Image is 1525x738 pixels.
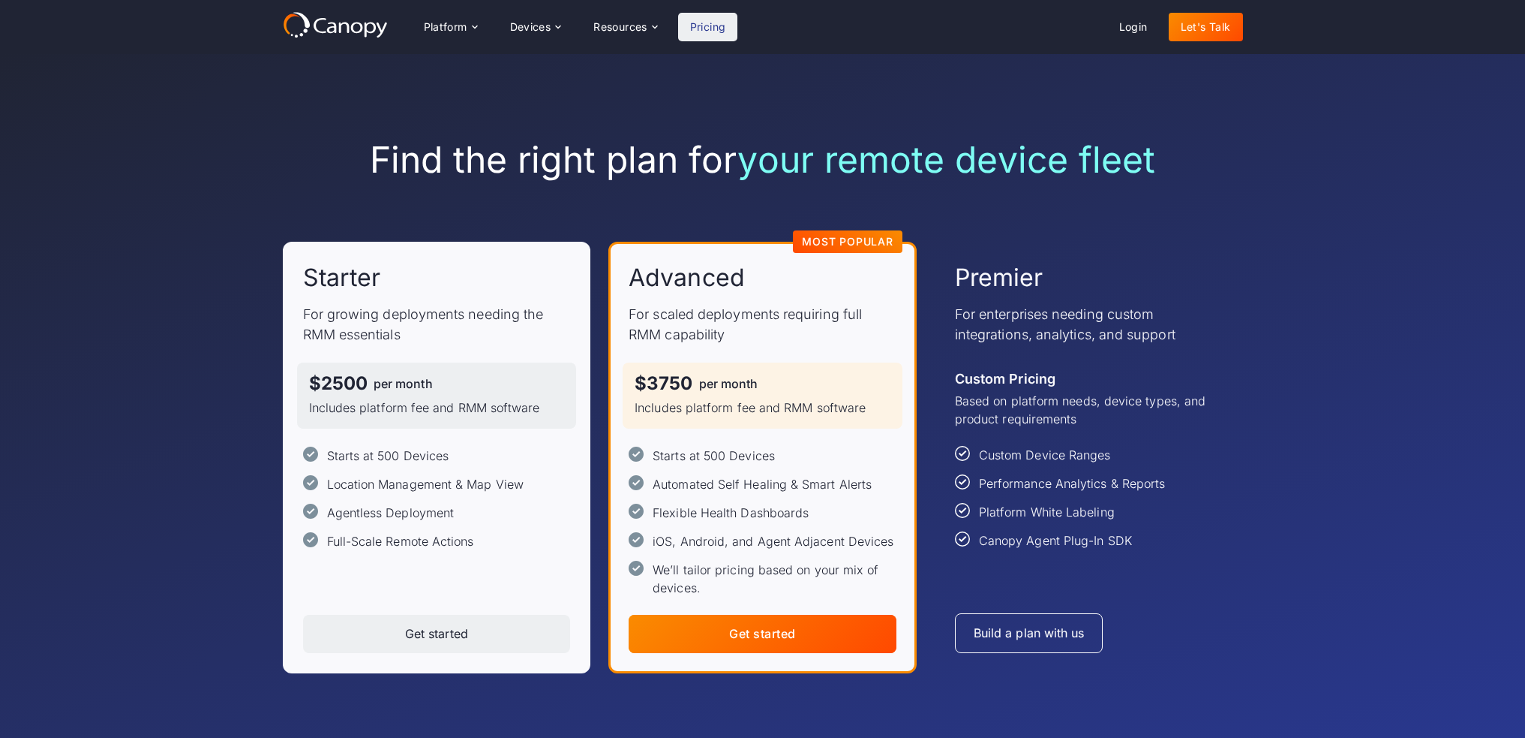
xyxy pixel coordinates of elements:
[653,504,809,522] div: Flexible Health Dashboards
[309,375,368,393] div: $2500
[653,532,893,550] div: iOS, Android, and Agent Adjacent Devices
[303,262,381,294] h2: Starter
[593,22,647,32] div: Resources
[1107,13,1160,41] a: Login
[974,626,1085,640] div: Build a plan with us
[283,138,1243,182] h1: Find the right plan for
[653,475,872,493] div: Automated Self Healing & Smart Alerts
[405,627,468,641] div: Get started
[629,304,896,345] p: For scaled deployments requiring full RMM capability
[374,378,433,390] div: per month
[635,375,692,393] div: $3750
[955,369,1055,389] div: Custom Pricing
[979,532,1132,550] div: Canopy Agent Plug-In SDK
[510,22,551,32] div: Devices
[737,137,1155,182] span: your remote device fleet
[979,503,1115,521] div: Platform White Labeling
[327,475,524,493] div: Location Management & Map View
[327,447,449,465] div: Starts at 500 Devices
[629,615,896,653] a: Get started
[303,615,571,653] a: Get started
[955,392,1223,428] p: Based on platform needs, device types, and product requirements
[309,399,565,417] p: Includes platform fee and RMM software
[653,447,775,465] div: Starts at 500 Devices
[327,504,455,522] div: Agentless Deployment
[424,22,467,32] div: Platform
[955,613,1103,653] a: Build a plan with us
[729,627,795,641] div: Get started
[802,236,893,247] div: Most Popular
[653,561,896,597] div: We’ll tailor pricing based on your mix of devices.
[955,304,1223,345] p: For enterprises needing custom integrations, analytics, and support
[979,474,1165,493] div: Performance Analytics & Reports
[629,262,745,294] h2: Advanced
[303,304,571,345] p: For growing deployments needing the RMM essentials
[327,532,474,550] div: Full-Scale Remote Actions
[678,13,738,41] a: Pricing
[1169,13,1243,41] a: Let's Talk
[979,446,1111,464] div: Custom Device Ranges
[955,262,1043,294] h2: Premier
[699,378,758,390] div: per month
[635,399,890,417] p: Includes platform fee and RMM software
